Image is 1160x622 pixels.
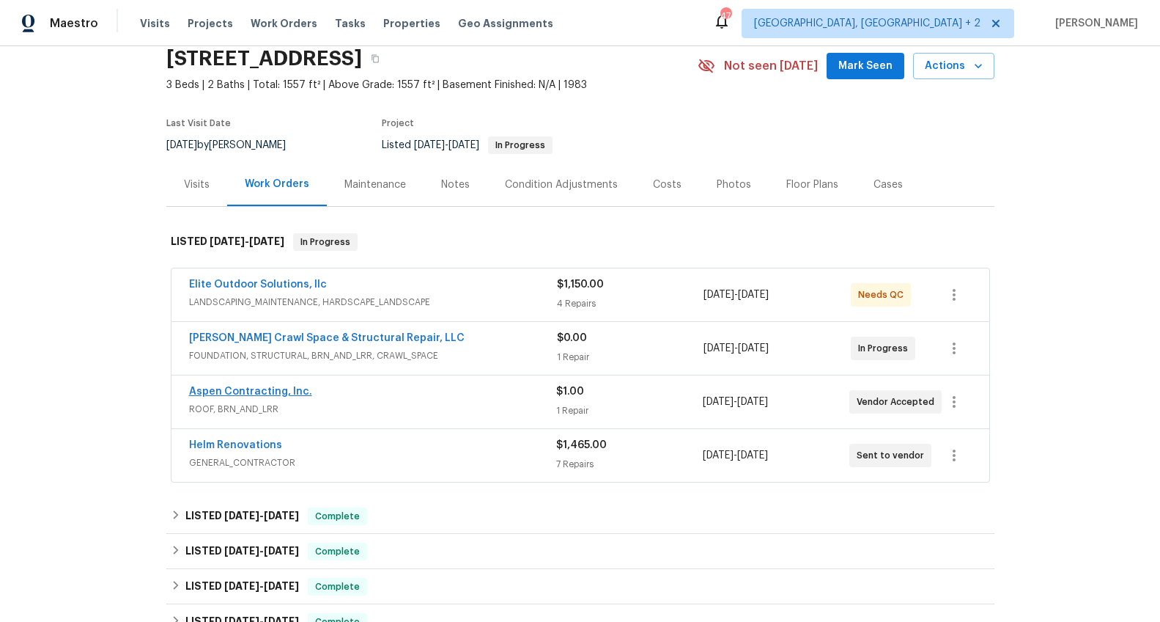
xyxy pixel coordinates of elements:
[295,235,356,249] span: In Progress
[653,178,681,192] div: Costs
[251,16,317,31] span: Work Orders
[703,290,734,300] span: [DATE]
[184,178,210,192] div: Visits
[189,348,557,363] span: FOUNDATION, STRUCTURAL, BRN_AND_LRR, CRAWL_SPACE
[166,534,994,569] div: LISTED [DATE]-[DATE]Complete
[224,581,299,591] span: -
[224,546,259,556] span: [DATE]
[224,511,299,521] span: -
[171,233,284,251] h6: LISTED
[717,178,751,192] div: Photos
[703,397,734,407] span: [DATE]
[556,457,703,472] div: 7 Repairs
[738,343,769,354] span: [DATE]
[189,402,556,417] span: ROOF, BRN_AND_LRR
[703,288,769,302] span: -
[189,279,327,290] a: Elite Outdoor Solutions, llc
[858,341,914,356] span: In Progress
[185,578,299,596] h6: LISTED
[556,387,584,397] span: $1.00
[309,509,366,524] span: Complete
[166,119,231,128] span: Last Visit Date
[737,397,768,407] span: [DATE]
[441,178,470,192] div: Notes
[189,295,557,310] span: LANDSCAPING_MAINTENANCE, HARDSCAPE_LANDSCAPE
[140,16,170,31] span: Visits
[189,387,312,397] a: Aspen Contracting, Inc.
[309,579,366,594] span: Complete
[414,140,479,150] span: -
[382,119,414,128] span: Project
[827,53,904,80] button: Mark Seen
[703,450,734,461] span: [DATE]
[913,53,994,80] button: Actions
[50,16,98,31] span: Maestro
[1049,16,1138,31] span: [PERSON_NAME]
[166,78,698,92] span: 3 Beds | 2 Baths | Total: 1557 ft² | Above Grade: 1557 ft² | Basement Finished: N/A | 1983
[224,546,299,556] span: -
[857,448,930,463] span: Sent to vendor
[703,343,734,354] span: [DATE]
[210,236,245,246] span: [DATE]
[754,16,980,31] span: [GEOGRAPHIC_DATA], [GEOGRAPHIC_DATA] + 2
[505,178,618,192] div: Condition Adjustments
[382,140,553,150] span: Listed
[188,16,233,31] span: Projects
[448,140,479,150] span: [DATE]
[383,16,440,31] span: Properties
[720,9,731,23] div: 47
[703,395,768,409] span: -
[925,57,983,76] span: Actions
[857,395,940,409] span: Vendor Accepted
[166,569,994,604] div: LISTED [DATE]-[DATE]Complete
[414,140,445,150] span: [DATE]
[458,16,553,31] span: Geo Assignments
[490,141,551,150] span: In Progress
[344,178,406,192] div: Maintenance
[224,581,259,591] span: [DATE]
[210,236,284,246] span: -
[189,333,465,343] a: [PERSON_NAME] Crawl Space & Structural Repair, LLC
[557,333,587,343] span: $0.00
[703,448,768,463] span: -
[556,403,703,418] div: 1 Repair
[556,440,607,450] span: $1,465.00
[335,18,366,29] span: Tasks
[249,236,284,246] span: [DATE]
[873,178,903,192] div: Cases
[264,511,299,521] span: [DATE]
[858,288,909,302] span: Needs QC
[166,499,994,534] div: LISTED [DATE]-[DATE]Complete
[557,296,704,311] div: 4 Repairs
[724,59,818,73] span: Not seen [DATE]
[264,546,299,556] span: [DATE]
[189,440,282,450] a: Helm Renovations
[737,450,768,461] span: [DATE]
[185,543,299,560] h6: LISTED
[166,140,197,150] span: [DATE]
[166,51,362,66] h2: [STREET_ADDRESS]
[185,508,299,525] h6: LISTED
[738,290,769,300] span: [DATE]
[838,57,893,76] span: Mark Seen
[557,350,704,365] div: 1 Repair
[362,45,388,72] button: Copy Address
[189,455,556,470] span: GENERAL_CONTRACTOR
[703,341,769,356] span: -
[245,177,309,191] div: Work Orders
[309,544,366,559] span: Complete
[557,279,604,290] span: $1,150.00
[166,136,303,154] div: by [PERSON_NAME]
[224,511,259,521] span: [DATE]
[786,178,838,192] div: Floor Plans
[166,219,994,266] div: LISTED [DATE]-[DATE]In Progress
[264,581,299,591] span: [DATE]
